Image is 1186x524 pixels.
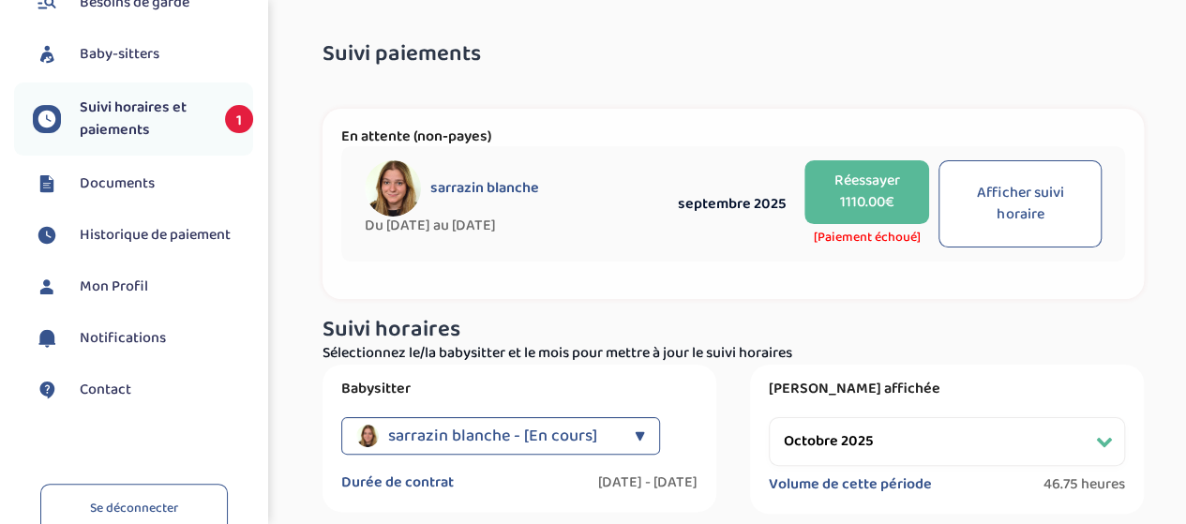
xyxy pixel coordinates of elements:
img: suivihoraire.svg [33,221,61,249]
span: Baby-sitters [80,43,159,66]
img: suivihoraire.svg [33,105,61,133]
span: Suivi horaires et paiements [80,97,206,142]
span: 46.75 heures [1043,475,1125,494]
div: ▼ [635,417,645,455]
span: Contact [80,379,131,401]
span: sarrazin blanche [430,179,539,198]
span: 1 [225,105,253,133]
a: Mon Profil [33,273,253,301]
a: Suivi horaires et paiements 1 [33,97,253,142]
a: Documents [33,170,253,198]
img: profil.svg [33,273,61,301]
button: Réessayer 1110.00€ [804,160,929,224]
span: Documents [80,172,155,195]
p: En attente (non-payes) [341,127,1125,146]
label: [PERSON_NAME] affichée [769,380,1125,398]
label: Volume de cette période [769,475,932,494]
span: sarrazin blanche - [En cours] [388,417,597,455]
img: avatar_sarrazin-blanche_2025_07_17_13_28_42.png [356,425,379,447]
a: Contact [33,376,253,404]
span: Mon Profil [80,276,148,298]
p: Sélectionnez le/la babysitter et le mois pour mettre à jour le suivi horaires [323,342,1144,365]
span: Suivi paiements [323,42,481,67]
span: [Paiement échoué] [814,228,921,247]
img: notification.svg [33,324,61,352]
h3: Suivi horaires [323,318,1144,342]
a: Notifications [33,324,253,352]
a: Historique de paiement [33,221,253,249]
span: Du [DATE] au [DATE] [365,217,668,235]
img: contact.svg [33,376,61,404]
img: avatar [365,160,421,217]
span: Historique de paiement [80,224,231,247]
div: septembre 2025 [668,192,796,216]
span: Notifications [80,327,166,350]
label: Durée de contrat [341,473,454,492]
img: documents.svg [33,170,61,198]
img: babysitters.svg [33,40,61,68]
label: Babysitter [341,380,698,398]
label: [DATE] - [DATE] [598,473,698,492]
a: Baby-sitters [33,40,253,68]
button: Afficher suivi horaire [938,160,1102,247]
